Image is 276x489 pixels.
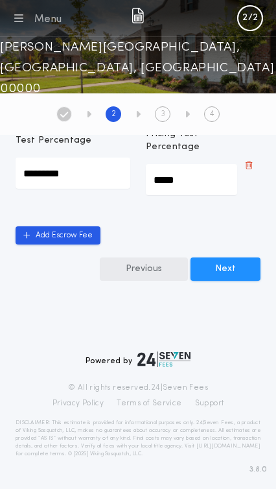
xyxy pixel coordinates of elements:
button: Add Escrow Fee [16,226,100,244]
button: Previous [100,257,188,281]
p: DISCLAIMER: This estimate is provided for informational purposes only. 24|Seven Fees, a product o... [16,419,260,458]
h2: 3 [161,109,165,119]
h2: 2 [111,109,116,119]
button: Next [190,257,260,281]
input: Settlement Fee Pricing Test Percentage [146,164,237,195]
img: img [132,8,144,23]
p: © All rights reserved. 24|Seven Fees [16,383,260,393]
a: Privacy Policy [52,398,104,409]
a: [URL][DOMAIN_NAME] [196,444,260,449]
div: Menu [34,12,62,27]
img: logo [137,352,190,367]
span: 3.8.0 [249,464,267,475]
h2: 4 [210,109,214,119]
button: Menu [10,9,62,27]
div: Powered by [86,352,190,367]
input: Settlement Fee Pricing Test Percentage [16,158,130,189]
a: Support [195,398,224,409]
a: Terms of Service [117,398,181,409]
